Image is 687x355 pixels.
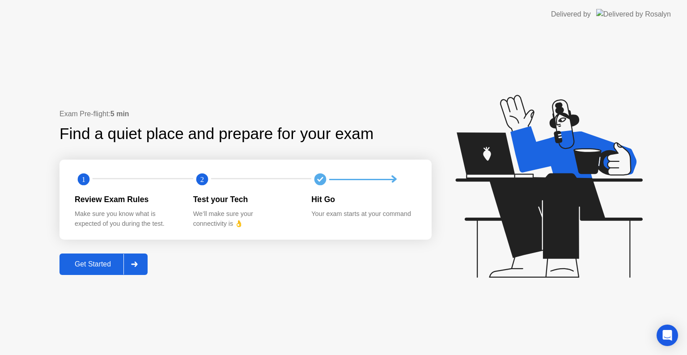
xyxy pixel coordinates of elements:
[59,109,432,119] div: Exam Pre-flight:
[59,122,375,146] div: Find a quiet place and prepare for your exam
[311,209,416,219] div: Your exam starts at your command
[311,194,416,205] div: Hit Go
[657,325,678,346] div: Open Intercom Messenger
[75,209,179,228] div: Make sure you know what is expected of you during the test.
[193,194,297,205] div: Test your Tech
[193,209,297,228] div: We’ll make sure your connectivity is 👌
[75,194,179,205] div: Review Exam Rules
[110,110,129,118] b: 5 min
[82,175,85,184] text: 1
[200,175,204,184] text: 2
[62,260,123,268] div: Get Started
[551,9,591,20] div: Delivered by
[59,254,148,275] button: Get Started
[596,9,671,19] img: Delivered by Rosalyn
